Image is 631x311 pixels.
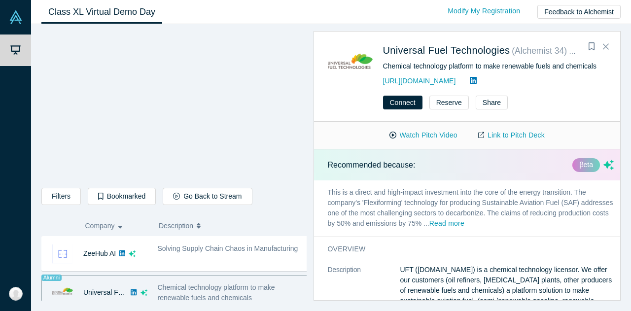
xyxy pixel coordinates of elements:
[41,188,81,205] button: Filters
[379,127,468,144] button: Watch Pitch Video
[83,249,116,257] a: ZeeHub AI
[41,0,162,24] a: Class XL Virtual Demo Day
[88,188,156,205] button: Bookmarked
[83,288,170,296] a: Universal Fuel Technologies
[159,215,193,236] span: Description
[140,289,147,296] svg: dsa ai sparkles
[468,127,555,144] a: Link to Pitch Deck
[585,40,598,54] button: Bookmark
[163,188,252,205] button: Go Back to Stream
[159,215,300,236] button: Description
[41,275,62,281] span: Alumni
[85,215,115,236] span: Company
[328,42,373,87] img: Universal Fuel Technologies's Logo
[9,10,23,24] img: Alchemist Vault Logo
[572,158,600,172] div: βeta
[383,96,422,109] button: Connect
[569,48,589,55] span: Alumni
[598,39,613,55] button: Close
[437,2,530,20] a: Modify My Registration
[9,287,23,301] img: Vlad Stoicescu's Account
[383,77,456,85] a: [URL][DOMAIN_NAME]
[383,61,607,71] div: Chemical technology platform to make renewable fuels and chemicals
[314,180,628,237] p: This is a direct and high-impact investment into the core of the energy transition. The company's...
[383,45,510,56] a: Universal Fuel Technologies
[512,46,567,56] small: ( Alchemist 34 )
[476,96,508,109] button: Share
[328,159,416,171] p: Recommended because:
[158,244,298,252] span: Solving Supply Chain Chaos in Manufacturing
[42,32,306,180] iframe: Zeehub AI
[328,244,600,254] h3: overview
[52,282,73,303] img: Universal Fuel Technologies's Logo
[537,5,621,19] button: Feedback to Alchemist
[429,218,464,230] button: Read more
[52,243,73,264] img: ZeeHub AI's Logo
[158,283,275,302] span: Chemical technology platform to make renewable fuels and chemicals
[429,96,469,109] button: Reserve
[129,250,136,257] svg: dsa ai sparkles
[603,160,614,170] svg: dsa ai sparkles
[85,215,149,236] button: Company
